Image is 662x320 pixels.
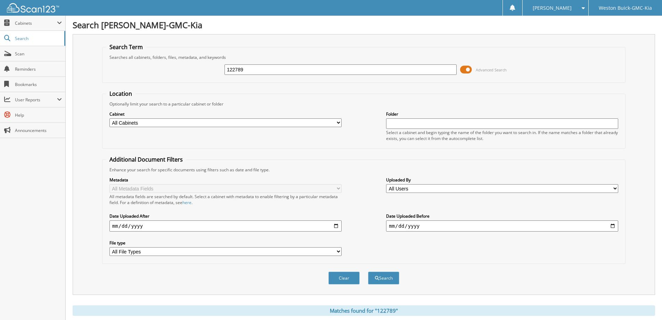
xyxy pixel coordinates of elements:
[73,305,655,316] div: Matches found for "122789"
[73,19,655,31] h1: Search [PERSON_NAME]-GMC-Kia
[533,6,572,10] span: [PERSON_NAME]
[106,90,136,97] legend: Location
[109,194,342,205] div: All metadata fields are searched by default. Select a cabinet with metadata to enable filtering b...
[109,220,342,232] input: start
[106,43,146,51] legend: Search Term
[15,66,62,72] span: Reminders
[106,156,186,163] legend: Additional Document Filters
[109,213,342,219] label: Date Uploaded After
[328,272,360,284] button: Clear
[386,130,618,141] div: Select a cabinet and begin typing the name of the folder you want to search in. If the name match...
[599,6,652,10] span: Weston Buick-GMC-Kia
[15,112,62,118] span: Help
[368,272,399,284] button: Search
[109,177,342,183] label: Metadata
[386,220,618,232] input: end
[7,3,59,13] img: scan123-logo-white.svg
[15,127,62,133] span: Announcements
[106,101,622,107] div: Optionally limit your search to a particular cabinet or folder
[15,20,57,26] span: Cabinets
[386,111,618,117] label: Folder
[109,111,342,117] label: Cabinet
[15,97,57,103] span: User Reports
[106,167,622,173] div: Enhance your search for specific documents using filters such as date and file type.
[15,51,62,57] span: Scan
[106,54,622,60] div: Searches all cabinets, folders, files, metadata, and keywords
[15,81,62,87] span: Bookmarks
[476,67,507,72] span: Advanced Search
[109,240,342,246] label: File type
[15,36,61,41] span: Search
[386,177,618,183] label: Uploaded By
[182,200,191,205] a: here
[386,213,618,219] label: Date Uploaded Before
